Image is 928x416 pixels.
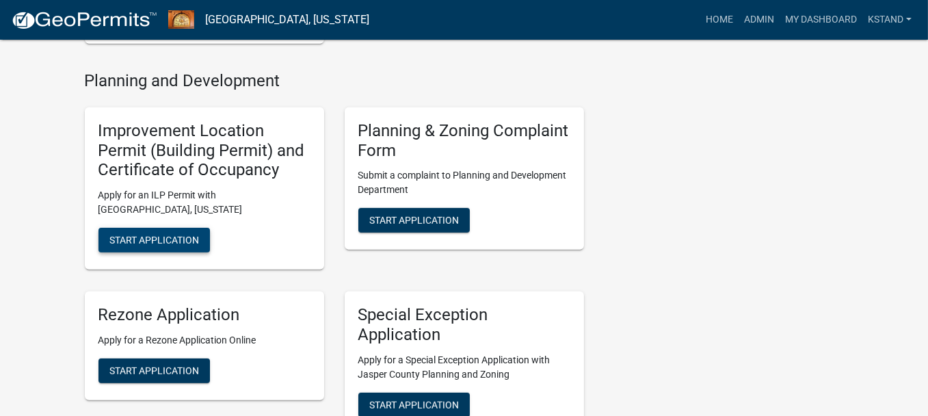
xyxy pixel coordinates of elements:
span: Start Application [109,365,199,376]
button: Start Application [358,208,470,233]
a: [GEOGRAPHIC_DATA], [US_STATE] [205,8,369,31]
a: kstand [862,7,917,33]
button: Start Application [98,359,210,383]
h4: Planning and Development [85,71,584,91]
h5: Planning & Zoning Complaint Form [358,121,570,161]
p: Apply for a Rezone Application Online [98,333,310,348]
button: Start Application [98,228,210,252]
img: Jasper County, Indiana [168,10,194,29]
a: Admin [739,7,780,33]
p: Submit a complaint to Planning and Development Department [358,168,570,197]
a: My Dashboard [780,7,862,33]
a: Home [700,7,739,33]
h5: Improvement Location Permit (Building Permit) and Certificate of Occupancy [98,121,310,180]
span: Start Application [109,235,199,246]
p: Apply for a Special Exception Application with Jasper County Planning and Zoning [358,353,570,382]
h5: Rezone Application [98,305,310,325]
span: Start Application [369,399,459,410]
p: Apply for an ILP Permit with [GEOGRAPHIC_DATA], [US_STATE] [98,188,310,217]
span: Start Application [369,215,459,226]
h5: Special Exception Application [358,305,570,345]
